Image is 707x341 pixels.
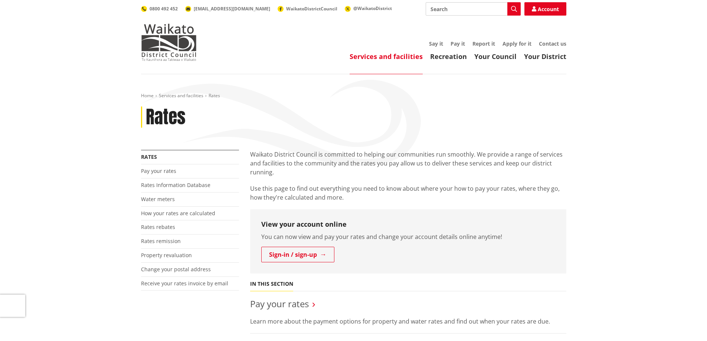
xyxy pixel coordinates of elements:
a: Pay it [451,40,465,47]
span: 0800 492 452 [150,6,178,12]
span: Rates [209,92,220,99]
a: Sign-in / sign-up [261,247,334,262]
h5: In this section [250,281,293,287]
a: Pay your rates [141,167,176,174]
a: Your Council [474,52,517,61]
a: Services and facilities [350,52,423,61]
a: How your rates are calculated [141,210,215,217]
a: Rates [141,153,157,160]
a: Change your postal address [141,266,211,273]
a: [EMAIL_ADDRESS][DOMAIN_NAME] [185,6,270,12]
a: Rates rebates [141,223,175,230]
img: Waikato District Council - Te Kaunihera aa Takiwaa o Waikato [141,24,197,61]
a: Report it [472,40,495,47]
p: Waikato District Council is committed to helping our communities run smoothly. We provide a range... [250,150,566,177]
p: Use this page to find out everything you need to know about where your how to pay your rates, whe... [250,184,566,202]
span: WaikatoDistrictCouncil [286,6,337,12]
a: @WaikatoDistrict [345,5,392,12]
a: Contact us [539,40,566,47]
a: Services and facilities [159,92,203,99]
a: WaikatoDistrictCouncil [278,6,337,12]
a: Receive your rates invoice by email [141,280,228,287]
p: You can now view and pay your rates and change your account details online anytime! [261,232,555,241]
a: Water meters [141,196,175,203]
a: Apply for it [503,40,531,47]
h3: View your account online [261,220,555,229]
h1: Rates [146,106,186,128]
input: Search input [426,2,521,16]
p: Learn more about the payment options for property and water rates and find out when your rates ar... [250,317,566,326]
span: [EMAIL_ADDRESS][DOMAIN_NAME] [194,6,270,12]
span: @WaikatoDistrict [353,5,392,12]
a: Rates Information Database [141,181,210,188]
a: Rates remission [141,237,181,245]
a: Pay your rates [250,298,309,310]
a: Recreation [430,52,467,61]
a: Home [141,92,154,99]
a: Your District [524,52,566,61]
a: Say it [429,40,443,47]
nav: breadcrumb [141,93,566,99]
a: Account [524,2,566,16]
a: 0800 492 452 [141,6,178,12]
a: Property revaluation [141,252,192,259]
